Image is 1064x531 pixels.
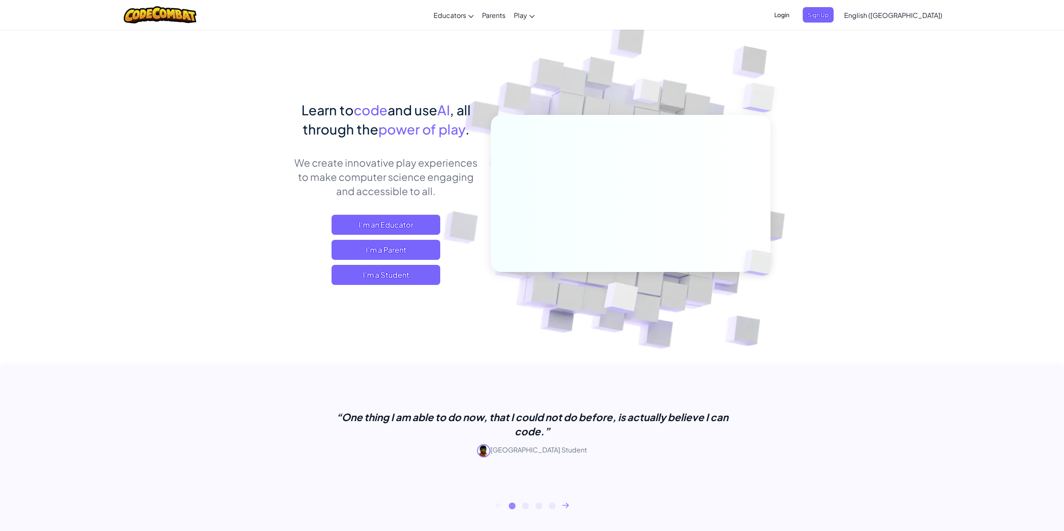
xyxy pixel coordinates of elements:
a: I'm an Educator [332,215,440,235]
span: power of play [378,121,465,137]
span: Learn to [301,102,354,118]
a: I'm a Parent [332,240,440,260]
span: code [354,102,388,118]
button: Sign Up [803,7,834,23]
button: I'm a Student [332,265,440,285]
span: AI [437,102,450,118]
a: Parents [478,4,510,26]
img: CodeCombat logo [124,6,197,23]
span: Educators [434,11,466,20]
a: English ([GEOGRAPHIC_DATA]) [840,4,947,26]
img: avatar [477,444,490,457]
span: Play [514,11,527,20]
img: Overlap cubes [726,63,798,133]
span: . [465,121,469,137]
img: Overlap cubes [617,62,677,124]
span: and use [388,102,437,118]
span: English ([GEOGRAPHIC_DATA]) [844,11,942,20]
button: Login [769,7,794,23]
a: Educators [429,4,478,26]
p: [GEOGRAPHIC_DATA] Student [323,444,741,457]
button: 3 [536,503,542,509]
p: We create innovative play experiences to make computer science engaging and accessible to all. [294,155,478,198]
img: Overlap cubes [729,232,792,293]
button: 2 [522,503,529,509]
p: “One thing I am able to do now, that I could not do before, is actually believe I can code.” [323,410,741,438]
img: Overlap cubes [583,264,658,334]
button: 1 [509,503,515,509]
a: Play [510,4,539,26]
button: 4 [549,503,556,509]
